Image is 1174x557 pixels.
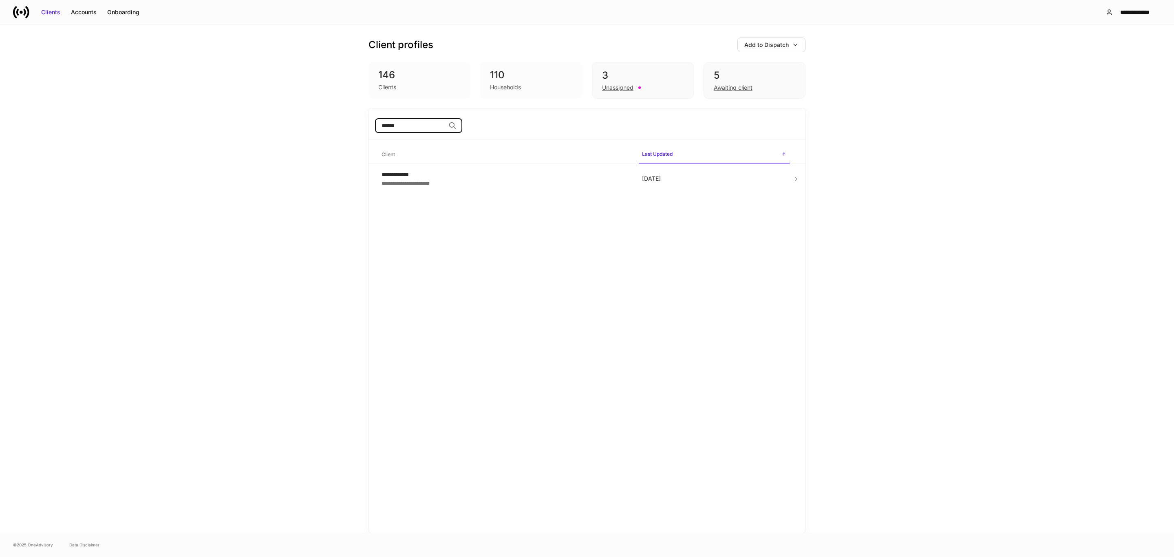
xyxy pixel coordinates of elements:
div: Accounts [71,8,97,16]
h6: Last Updated [642,150,673,158]
div: 3Unassigned [592,62,694,99]
div: 3 [602,69,684,82]
div: Clients [378,83,396,91]
p: [DATE] [642,175,786,183]
div: Households [490,83,521,91]
span: Client [378,146,632,163]
div: 5Awaiting client [704,62,805,99]
div: Add to Dispatch [744,41,789,49]
h3: Client profiles [369,38,433,51]
button: Onboarding [102,6,145,19]
span: © 2025 OneAdvisory [13,542,53,548]
button: Clients [36,6,66,19]
span: Last Updated [639,146,790,164]
a: Data Disclaimer [69,542,99,548]
button: Accounts [66,6,102,19]
div: Clients [41,8,60,16]
div: 110 [490,69,572,82]
button: Add to Dispatch [737,38,805,52]
div: 146 [378,69,461,82]
div: Unassigned [602,84,633,92]
div: Awaiting client [714,84,753,92]
div: 5 [714,69,795,82]
div: Onboarding [107,8,139,16]
h6: Client [382,150,395,158]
